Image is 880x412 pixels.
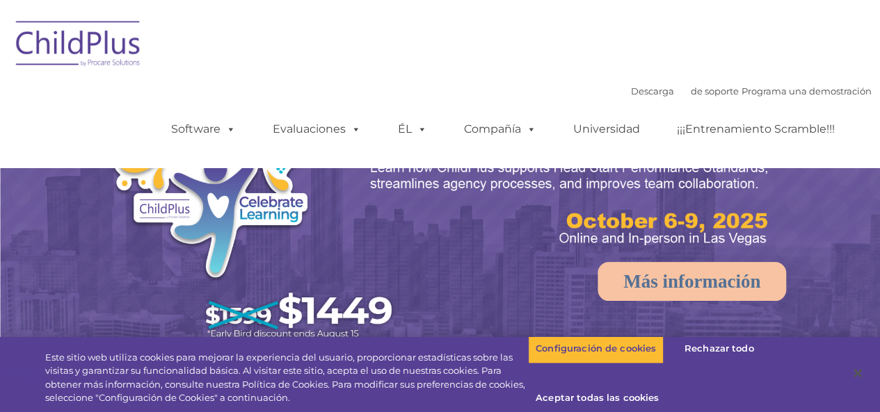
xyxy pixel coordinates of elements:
[623,271,760,292] font: Más información
[398,122,412,135] font: ÉL
[536,343,656,354] font: Configuración de cookies
[464,122,521,135] font: Compañía
[259,115,375,143] a: Evaluaciones
[157,115,250,143] a: Software
[273,122,346,135] font: Evaluaciones
[384,115,441,143] a: ÉL
[598,262,786,301] a: Más información
[677,122,835,135] font: ¡¡¡Entrenamiento Scramble!!!
[675,334,762,363] button: Rechazar todo
[842,358,873,388] button: Cerca
[193,92,225,102] font: Apellido
[450,115,550,143] a: Compañía
[528,334,664,363] button: Configuración de cookies
[739,85,742,97] font: |
[631,85,674,97] a: Descarga
[9,11,148,81] img: ChildPlus de Procare Solutions
[536,392,659,403] font: Aceptar todas las cookies
[171,122,221,135] font: Software
[45,352,525,404] font: Este sitio web utiliza cookies para mejorar la experiencia del usuario, proporcionar estadísticas...
[691,85,739,97] a: de soporte
[685,343,754,354] font: Rechazar todo
[742,85,872,97] a: Programa una demostración
[193,149,273,159] font: Número de teléfono
[573,122,640,135] font: Universidad
[663,115,849,143] a: ¡¡¡Entrenamiento Scramble!!!
[559,115,654,143] a: Universidad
